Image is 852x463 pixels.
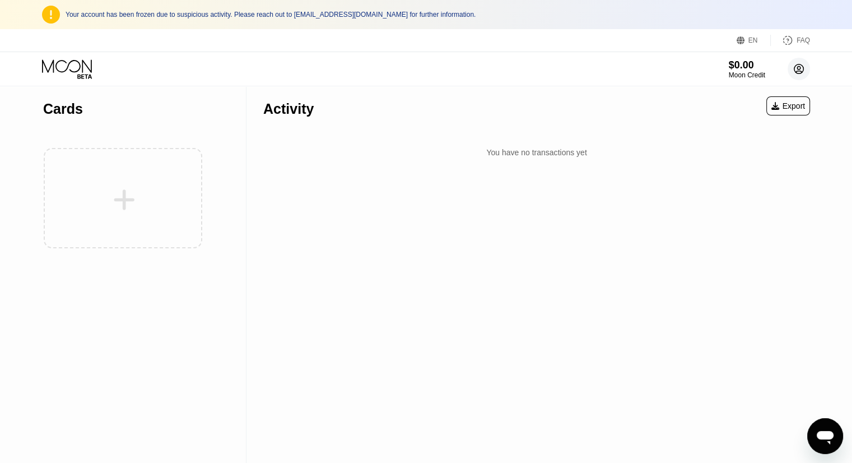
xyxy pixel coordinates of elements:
[771,101,805,110] div: Export
[263,101,314,117] div: Activity
[748,36,758,44] div: EN
[771,35,810,46] div: FAQ
[737,35,771,46] div: EN
[43,101,83,117] div: Cards
[807,418,843,454] iframe: Button to launch messaging window
[797,36,810,44] div: FAQ
[263,142,810,163] div: You have no transactions yet
[729,59,765,71] div: $0.00
[766,96,810,115] div: Export
[729,59,765,79] div: $0.00Moon Credit
[729,71,765,79] div: Moon Credit
[66,11,810,18] div: Your account has been frozen due to suspicious activity. Please reach out to [EMAIL_ADDRESS][DOMA...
